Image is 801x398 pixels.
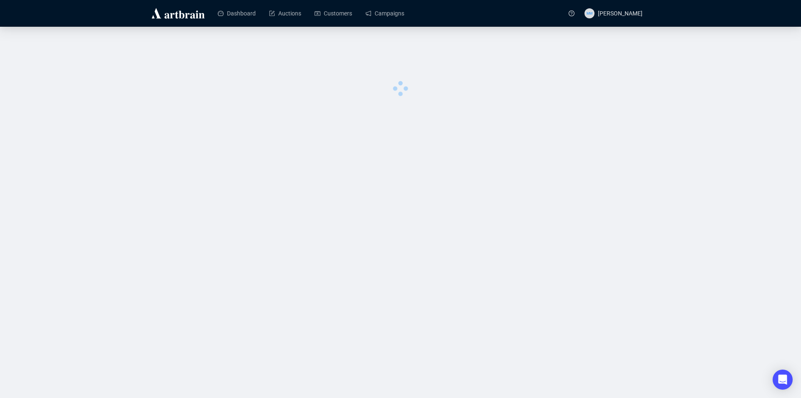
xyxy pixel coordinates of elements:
[218,3,256,24] a: Dashboard
[773,370,793,390] div: Open Intercom Messenger
[587,10,593,16] span: MW
[569,10,574,16] span: question-circle
[150,7,206,20] img: logo
[269,3,301,24] a: Auctions
[365,3,404,24] a: Campaigns
[315,3,352,24] a: Customers
[598,10,642,17] span: [PERSON_NAME]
